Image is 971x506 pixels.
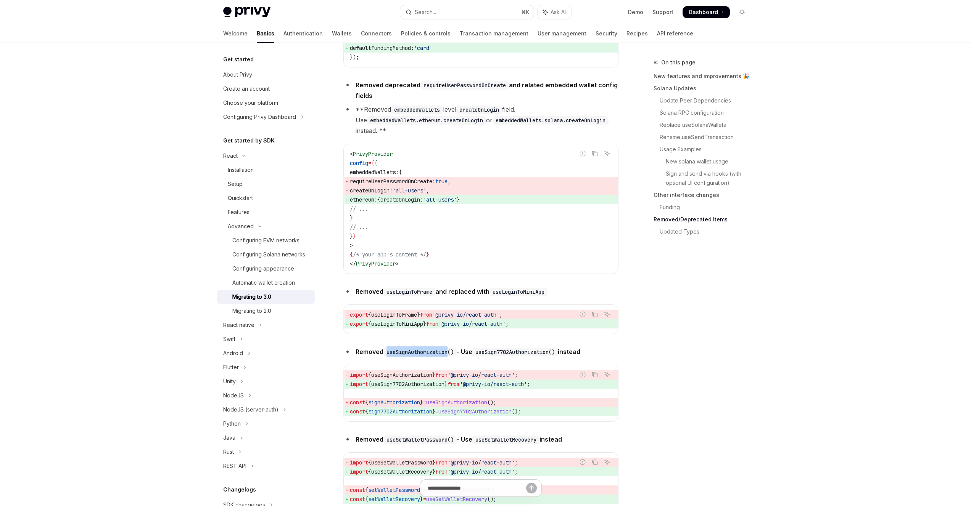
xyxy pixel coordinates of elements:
[350,320,368,327] span: export
[350,468,368,475] span: import
[654,213,754,226] a: Removed/Deprecated Items
[217,68,315,82] a: About Privy
[432,408,435,415] span: }
[487,399,496,406] span: ();
[457,196,460,203] span: }
[283,24,323,43] a: Authentication
[374,160,377,167] span: {
[414,45,432,51] span: 'card'
[223,70,252,79] div: About Privy
[420,399,423,406] span: }
[371,160,374,167] span: {
[223,84,270,93] div: Create an account
[380,196,423,203] span: createOnLogin:
[228,194,253,203] div: Quickstart
[217,191,315,205] a: Quickstart
[350,187,393,194] span: createOnLogin:
[654,94,754,107] a: Update Peer Dependencies
[332,24,352,43] a: Wallets
[217,403,315,416] button: Toggle NodeJS (server-auth) section
[383,348,457,356] code: useSignAuthorization()
[217,82,315,96] a: Create an account
[456,106,502,114] code: createOnLogin
[350,311,368,318] span: export
[361,24,392,43] a: Connectors
[377,196,380,203] span: {
[423,196,457,203] span: 'all-users'
[228,179,243,189] div: Setup
[217,417,315,431] button: Toggle Python section
[217,304,315,318] a: Migrating to 2.0
[217,346,315,360] button: Toggle Android section
[217,431,315,445] button: Toggle Java section
[350,54,359,61] span: });
[628,8,643,16] a: Demo
[654,226,754,238] a: Updated Types
[420,311,432,318] span: from
[223,98,278,107] div: Choose your platform
[590,149,600,159] button: Copy the contents from the code block
[368,459,371,466] span: {
[217,389,315,402] button: Toggle NodeJS section
[515,371,518,378] span: ;
[538,24,586,43] a: User management
[590,309,600,319] button: Copy the contents from the code block
[661,58,696,67] span: On this page
[223,485,256,494] h5: Changelogs
[438,408,512,415] span: useSign7702Authorization
[400,5,534,19] button: Open search
[350,151,353,157] span: <
[499,311,502,318] span: ;
[527,381,530,388] span: ;
[654,107,754,119] a: Solana RPC configuration
[350,45,414,51] span: defaultFundingMethod:
[365,399,368,406] span: {
[217,248,315,261] a: Configuring Solana networks
[399,169,402,176] span: {
[343,104,618,136] li: **Removed level field. Use or instead. **
[353,251,426,258] span: /* your app's content */
[223,335,235,344] div: Swift
[590,457,600,467] button: Copy the contents from the code block
[371,381,444,388] span: useSign7702Authorization
[350,233,353,240] span: }
[493,116,609,125] code: embeddedWallets.solana.createOnLogin
[365,408,368,415] span: {
[223,55,254,64] h5: Get started
[472,436,539,444] code: useSetWalletRecovery
[602,457,612,467] button: Ask AI
[223,377,236,386] div: Unity
[223,349,243,358] div: Android
[228,165,254,175] div: Installation
[223,363,239,372] div: Flutter
[415,8,436,17] div: Search...
[578,457,588,467] button: Report incorrect code
[654,143,754,155] a: Usage Examples
[448,381,460,388] span: from
[350,251,353,258] span: {
[217,205,315,219] a: Features
[432,311,499,318] span: '@privy-io/react-auth'
[626,24,648,43] a: Recipes
[371,320,423,327] span: useLoginToMiniApp
[426,399,487,406] span: useSignAuthorization
[368,381,371,388] span: {
[217,318,315,332] button: Toggle React native section
[368,468,371,475] span: {
[350,224,368,231] span: // ...
[217,459,315,473] button: Toggle REST API section
[596,24,617,43] a: Security
[232,236,300,245] div: Configuring EVM networks
[432,371,435,378] span: }
[654,82,754,94] a: Solana Updates
[391,106,443,114] code: embeddedWallets
[217,149,315,163] button: Toggle React section
[232,306,271,315] div: Migrating to 2.0
[217,163,315,177] a: Installation
[448,178,451,185] span: ,
[350,242,353,249] span: >
[217,290,315,304] a: Migrating to 3.0
[217,262,315,275] a: Configuring appearance
[232,278,295,287] div: Automatic wallet creation
[432,459,435,466] span: }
